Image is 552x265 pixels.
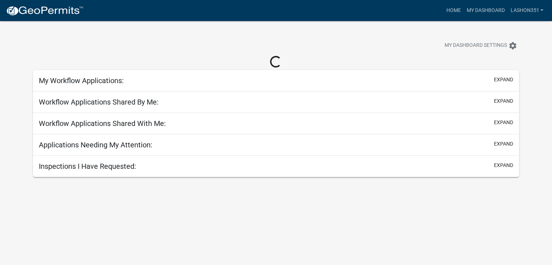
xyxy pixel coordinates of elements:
button: expand [494,140,513,148]
button: expand [494,76,513,83]
i: settings [508,41,517,50]
a: Lashon351 [507,4,546,17]
h5: Applications Needing My Attention: [39,140,152,149]
button: expand [494,119,513,126]
h5: Inspections I Have Requested: [39,162,136,171]
a: My Dashboard [463,4,507,17]
h5: My Workflow Applications: [39,76,124,85]
span: My Dashboard Settings [445,41,507,50]
h5: Workflow Applications Shared By Me: [39,98,159,106]
button: expand [494,162,513,169]
h5: Workflow Applications Shared With Me: [39,119,166,128]
button: expand [494,97,513,105]
button: My Dashboard Settingssettings [439,38,523,53]
a: Home [443,4,463,17]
